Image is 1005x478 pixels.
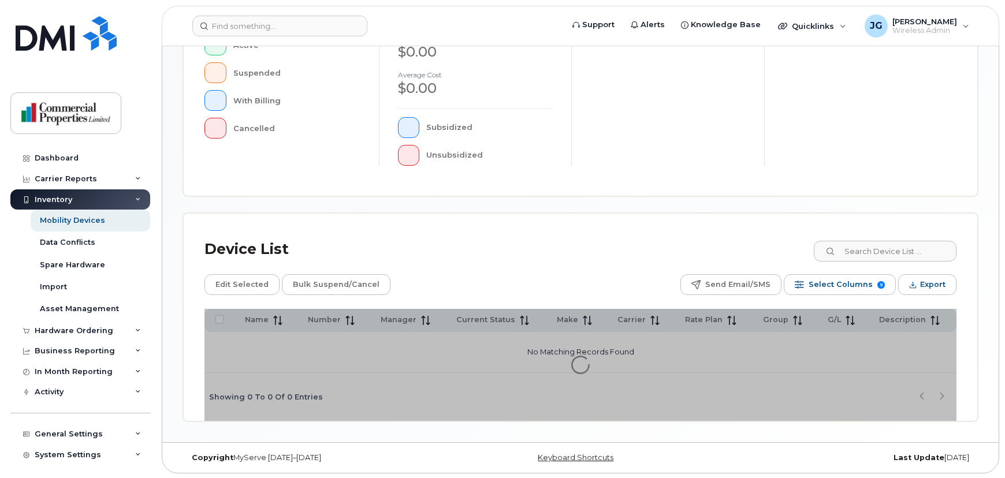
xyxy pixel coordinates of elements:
[691,19,761,31] span: Knowledge Base
[892,17,957,26] span: [PERSON_NAME]
[713,453,978,462] div: [DATE]
[770,14,854,38] div: Quicklinks
[582,19,615,31] span: Support
[398,79,553,98] div: $0.00
[814,241,956,262] input: Search Device List ...
[894,453,944,462] strong: Last Update
[784,274,896,295] button: Select Columns 9
[673,13,769,36] a: Knowledge Base
[705,276,770,293] span: Send Email/SMS
[192,16,367,36] input: Find something...
[680,274,781,295] button: Send Email/SMS
[233,62,360,83] div: Suspended
[398,71,553,79] h4: Average cost
[398,42,553,62] div: $0.00
[857,14,977,38] div: Julia Gilbertq
[204,234,289,264] div: Device List
[233,90,360,111] div: With Billing
[892,26,957,35] span: Wireless Admin
[426,117,553,138] div: Subsidized
[809,276,873,293] span: Select Columns
[792,21,834,31] span: Quicklinks
[641,19,665,31] span: Alerts
[204,274,280,295] button: Edit Selected
[215,276,269,293] span: Edit Selected
[564,13,623,36] a: Support
[183,453,448,462] div: MyServe [DATE]–[DATE]
[233,118,360,139] div: Cancelled
[898,274,956,295] button: Export
[192,453,233,462] strong: Copyright
[282,274,390,295] button: Bulk Suspend/Cancel
[538,453,613,462] a: Keyboard Shortcuts
[293,276,379,293] span: Bulk Suspend/Cancel
[623,13,673,36] a: Alerts
[920,276,946,293] span: Export
[426,145,553,166] div: Unsubsidized
[870,19,883,33] span: JG
[877,281,885,289] span: 9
